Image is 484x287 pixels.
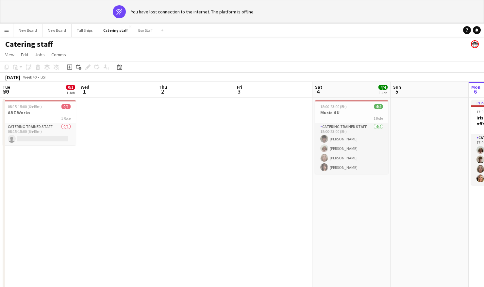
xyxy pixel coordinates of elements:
span: Comms [51,52,66,58]
div: 1 Job [379,90,387,95]
span: 5 [392,88,401,95]
span: 08:15-15:00 (6h45m) [8,104,42,109]
span: Sun [393,84,401,90]
span: 4/4 [378,85,388,90]
span: 2 [158,88,167,95]
span: Wed [81,84,89,90]
a: Comms [49,50,69,59]
app-job-card: 18:00-23:00 (5h)4/4Music 4 U1 RoleCatering trained staff4/418:00-23:00 (5h)[PERSON_NAME][PERSON_N... [315,100,388,174]
a: Edit [18,50,31,59]
span: 1 Role [61,116,71,121]
span: 0/1 [61,104,71,109]
span: 0/1 [66,85,75,90]
div: 1 Job [66,90,75,95]
span: Tue [3,84,10,90]
span: 3 [236,88,242,95]
span: 30 [2,88,10,95]
h3: ABZ Works [3,110,76,116]
h1: Catering staff [5,39,53,49]
span: Mon [471,84,480,90]
h3: Music 4 U [315,110,388,116]
div: BST [41,75,47,80]
button: Bar Staff [133,24,158,37]
span: 1 Role [374,116,383,121]
span: Edit [21,52,28,58]
a: Jobs [32,50,47,59]
button: Catering staff [98,24,133,37]
app-card-role: Catering trained staff4/418:00-23:00 (5h)[PERSON_NAME][PERSON_NAME][PERSON_NAME][PERSON_NAME] [315,123,388,174]
span: Thu [159,84,167,90]
span: 4 [314,88,322,95]
a: View [3,50,17,59]
span: View [5,52,14,58]
div: You have lost connection to the internet. The platform is offline. [131,9,255,15]
app-card-role: Catering trained staff0/108:15-15:00 (6h45m) [3,123,76,145]
div: [DATE] [5,74,20,81]
span: 4/4 [374,104,383,109]
span: Fri [237,84,242,90]
span: Week 40 [22,75,38,80]
span: 1 [80,88,89,95]
span: 18:00-23:00 (5h) [320,104,347,109]
button: New Board [42,24,72,37]
app-job-card: 08:15-15:00 (6h45m)0/1ABZ Works1 RoleCatering trained staff0/108:15-15:00 (6h45m) [3,100,76,145]
button: Tall Ships [72,24,98,37]
span: Sat [315,84,322,90]
app-user-avatar: Beach Ballroom [471,40,479,48]
span: 6 [470,88,480,95]
span: Jobs [35,52,45,58]
button: New Board [13,24,42,37]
